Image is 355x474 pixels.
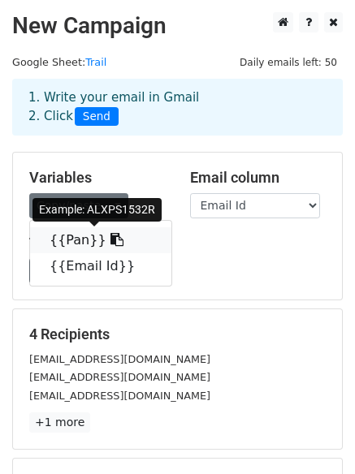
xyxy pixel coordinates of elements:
[29,412,90,433] a: +1 more
[234,56,343,68] a: Daily emails left: 50
[29,169,166,187] h5: Variables
[12,56,106,68] small: Google Sheet:
[85,56,106,68] a: Trail
[29,193,128,218] a: Copy/paste...
[274,396,355,474] iframe: Chat Widget
[16,88,339,126] div: 1. Write your email in Gmail 2. Click
[75,107,119,127] span: Send
[29,353,210,365] small: [EMAIL_ADDRESS][DOMAIN_NAME]
[234,54,343,71] span: Daily emails left: 50
[12,12,343,40] h2: New Campaign
[32,198,162,222] div: Example: ALXPS1532R
[30,227,171,253] a: {{Pan}}
[29,371,210,383] small: [EMAIL_ADDRESS][DOMAIN_NAME]
[190,169,327,187] h5: Email column
[29,325,326,343] h5: 4 Recipients
[30,253,171,279] a: {{Email Id}}
[29,390,210,402] small: [EMAIL_ADDRESS][DOMAIN_NAME]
